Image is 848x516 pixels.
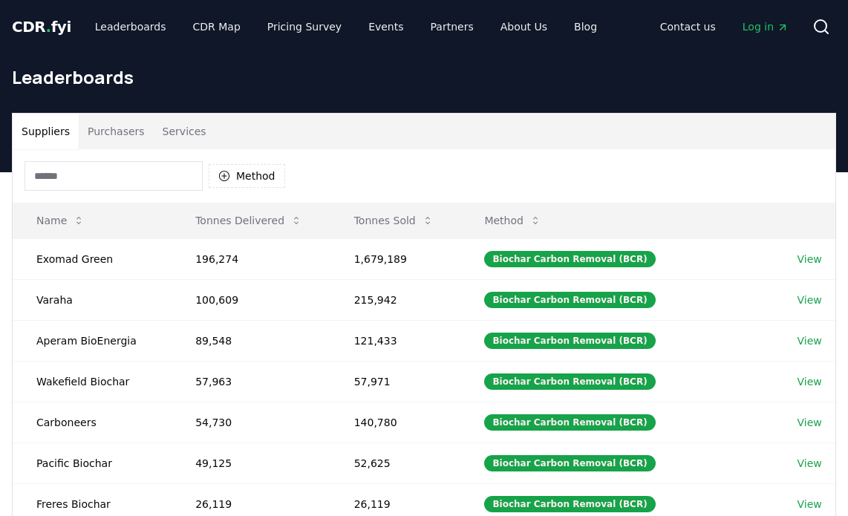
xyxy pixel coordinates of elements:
div: Biochar Carbon Removal (BCR) [484,496,655,512]
div: Biochar Carbon Removal (BCR) [484,333,655,349]
td: 196,274 [172,238,330,279]
td: Varaha [13,279,172,320]
span: . [46,18,51,36]
a: View [798,415,822,430]
td: Pacific Biochar [13,442,172,483]
td: 121,433 [330,320,461,361]
a: Events [356,13,415,40]
div: Biochar Carbon Removal (BCR) [484,292,655,308]
td: 49,125 [172,442,330,483]
td: 57,963 [172,361,330,402]
a: View [798,252,822,267]
button: Services [154,114,215,149]
button: Tonnes Sold [342,206,446,235]
td: 52,625 [330,442,461,483]
button: Method [472,206,553,235]
button: Name [25,206,97,235]
td: 100,609 [172,279,330,320]
a: View [798,497,822,512]
button: Tonnes Delivered [183,206,314,235]
button: Purchasers [79,114,154,149]
a: View [798,293,822,307]
a: Contact us [648,13,728,40]
div: Biochar Carbon Removal (BCR) [484,414,655,431]
a: View [798,374,822,389]
span: CDR fyi [12,18,71,36]
nav: Main [83,13,609,40]
a: View [798,333,822,348]
a: About Us [489,13,559,40]
a: View [798,456,822,471]
td: Wakefield Biochar [13,361,172,402]
td: Carboneers [13,402,172,442]
td: 140,780 [330,402,461,442]
a: CDR.fyi [12,16,71,37]
td: 89,548 [172,320,330,361]
nav: Main [648,13,800,40]
button: Suppliers [13,114,79,149]
span: Log in [743,19,789,34]
td: Aperam BioEnergia [13,320,172,361]
td: Exomad Green [13,238,172,279]
td: 57,971 [330,361,461,402]
td: 54,730 [172,402,330,442]
a: Partners [419,13,486,40]
td: 215,942 [330,279,461,320]
button: Method [209,164,285,188]
div: Biochar Carbon Removal (BCR) [484,455,655,471]
div: Biochar Carbon Removal (BCR) [484,251,655,267]
a: Leaderboards [83,13,178,40]
a: CDR Map [181,13,252,40]
a: Log in [731,13,800,40]
a: Blog [562,13,609,40]
a: Pricing Survey [255,13,353,40]
h1: Leaderboards [12,65,836,89]
td: 1,679,189 [330,238,461,279]
div: Biochar Carbon Removal (BCR) [484,373,655,390]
